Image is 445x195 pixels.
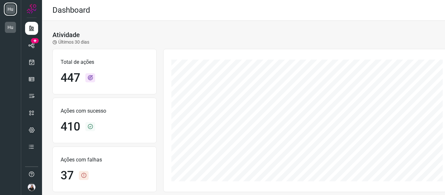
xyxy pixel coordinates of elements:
img: 662d8b14c1de322ee1c7fc7bf9a9ccae.jpeg [28,183,36,191]
p: Total de ações [61,58,149,66]
h1: 37 [61,169,74,183]
li: Hu [4,3,17,16]
p: Ações com falhas [61,156,149,164]
h1: 447 [61,71,80,85]
img: Logo [27,4,36,14]
h3: Atividade [52,31,80,39]
h1: 410 [61,120,80,134]
p: Últimos 30 dias [52,39,89,46]
p: Ações com sucesso [61,107,149,115]
li: Hu [4,21,17,34]
h2: Dashboard [52,6,90,15]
